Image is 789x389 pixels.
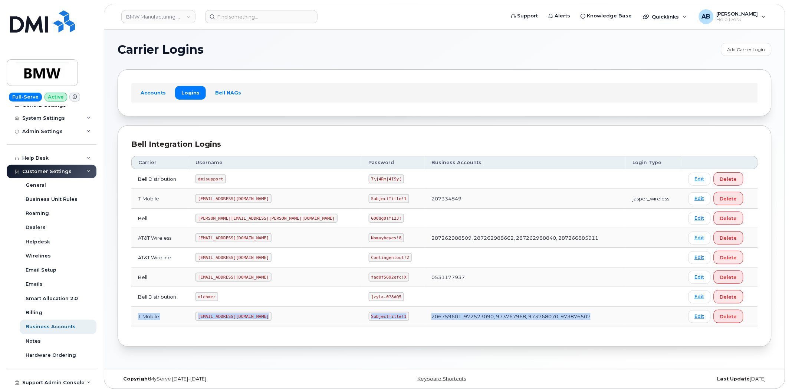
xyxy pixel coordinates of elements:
code: G00dg0lf123! [369,214,404,223]
td: 207334849 [425,189,626,209]
div: MyServe [DATE]–[DATE] [118,376,336,382]
code: SubjectTitle!1 [369,312,409,321]
td: AT&T Wireless [131,228,189,248]
button: Delete [714,290,743,303]
td: T-Mobile [131,307,189,326]
th: Carrier [131,156,189,169]
button: Delete [714,192,743,205]
td: jasper_wireless [626,189,682,209]
span: Delete [720,313,737,320]
td: Bell [131,267,189,287]
code: [EMAIL_ADDRESS][DOMAIN_NAME] [195,273,272,282]
a: Edit [688,192,711,205]
a: Edit [688,173,711,186]
td: AT&T Wireline [131,248,189,267]
a: Edit [688,232,711,245]
button: Delete [714,172,743,186]
span: Delete [720,176,737,183]
span: Delete [720,254,737,261]
code: Nomaybeyes!8 [369,233,404,242]
td: T-Mobile [131,189,189,209]
td: Bell [131,209,189,228]
td: 206759601, 972523090, 973767968, 973768070, 973876507 [425,307,626,326]
button: Delete [714,270,743,284]
button: Delete [714,310,743,323]
code: mlehmer [195,292,218,301]
code: [EMAIL_ADDRESS][DOMAIN_NAME] [195,312,272,321]
code: Contingentout!2 [369,253,412,262]
th: Password [362,156,425,169]
a: Edit [688,212,711,225]
code: 7\j4Rm|4ISy( [369,174,404,183]
code: [EMAIL_ADDRESS][DOMAIN_NAME] [195,194,272,203]
strong: Last Update [717,376,750,382]
a: Logins [175,86,206,99]
td: Bell Distribution [131,169,189,189]
code: SubjectTitle!1 [369,194,409,203]
a: Edit [688,290,711,303]
a: Edit [688,271,711,284]
span: Carrier Logins [118,44,204,55]
code: fad0f5692efc!X [369,273,409,282]
button: Delete [714,251,743,264]
th: Login Type [626,156,682,169]
button: Delete [714,231,743,245]
td: Bell Distribution [131,287,189,307]
code: [PERSON_NAME][EMAIL_ADDRESS][PERSON_NAME][DOMAIN_NAME] [195,214,338,223]
td: 287262988509, 287262988662, 287262988840, 287266885911 [425,228,626,248]
code: [EMAIL_ADDRESS][DOMAIN_NAME] [195,233,272,242]
code: ]zyL>-0?8AQ5 [369,292,404,301]
strong: Copyright [123,376,150,382]
a: Edit [688,310,711,323]
a: Add Carrier Login [721,43,772,56]
code: [EMAIL_ADDRESS][DOMAIN_NAME] [195,253,272,262]
span: Delete [720,215,737,222]
td: 0531177937 [425,267,626,287]
span: Delete [720,235,737,242]
iframe: Messenger Launcher [757,357,783,383]
button: Delete [714,212,743,225]
span: Delete [720,195,737,202]
span: Delete [720,293,737,300]
a: Keyboard Shortcuts [417,376,466,382]
a: Edit [688,251,711,264]
code: dmisupport [195,174,226,183]
th: Username [189,156,362,169]
div: [DATE] [553,376,772,382]
a: Accounts [134,86,172,99]
th: Business Accounts [425,156,626,169]
div: Bell Integration Logins [131,139,758,150]
a: Bell NAGs [209,86,247,99]
span: Delete [720,274,737,281]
